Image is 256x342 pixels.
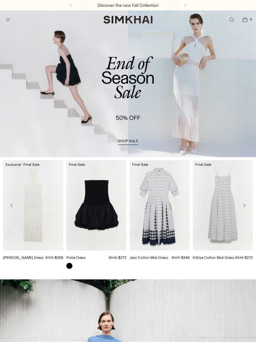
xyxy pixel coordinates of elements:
span: shop sale [118,139,138,143]
s: $545 [109,255,117,260]
a: Open cart modal [239,14,251,26]
a: Kittiya Cotton Midi Dress [193,160,253,251]
span: $272 [245,255,253,260]
a: Sanchez Dress [3,160,63,251]
s: $795 [45,255,54,260]
a: [PERSON_NAME] Dress [3,255,44,260]
s: $695 [172,255,180,260]
a: shop sale [118,139,138,145]
span: $398 [55,255,63,260]
button: Move to previous carousel slide [6,200,17,211]
a: Kittiya Cotton Midi Dress [193,255,234,260]
a: SIMKHAI [103,15,153,24]
a: Pollie Dress [66,160,126,251]
s: $545 [235,255,244,260]
button: Move to next carousel slide [239,200,250,211]
a: Discover the new Fall Collection [98,3,159,8]
button: Open menu modal [2,14,14,26]
span: 0 [248,17,254,22]
a: Jazz Cotton Midi Dress [130,255,168,260]
a: Pollie Dress [66,255,86,260]
span: $272 [118,255,126,260]
a: Jazz Cotton Midi Dress [130,160,190,251]
span: $348 [181,255,190,260]
a: Open search modal [225,14,238,26]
